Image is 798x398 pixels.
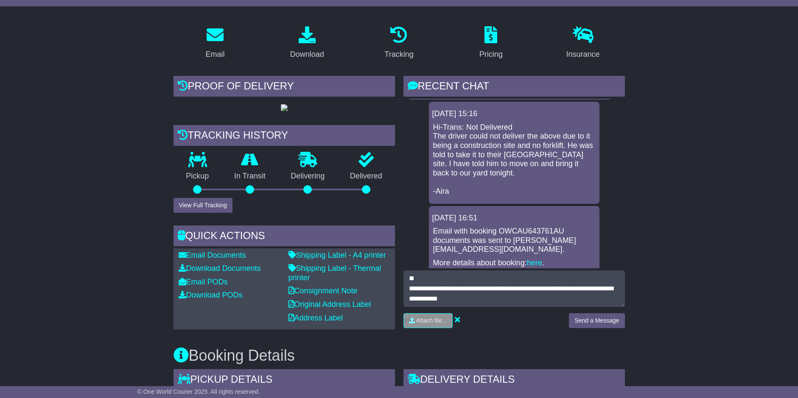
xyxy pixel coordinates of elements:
a: Consignment Note [288,287,358,295]
div: [DATE] 15:16 [432,109,596,119]
div: Tracking [384,49,413,60]
div: Download [290,49,324,60]
div: Insurance [566,49,600,60]
div: [DATE] 16:51 [432,214,596,223]
a: Address Label [288,314,343,322]
p: Delivered [337,172,395,181]
p: Delivering [278,172,338,181]
button: Send a Message [569,313,624,328]
p: In Transit [221,172,278,181]
div: Quick Actions [174,225,395,248]
button: View Full Tracking [174,198,232,213]
p: Pickup [174,172,222,181]
p: Email with booking OWCAU643761AU documents was sent to [PERSON_NAME][EMAIL_ADDRESS][DOMAIN_NAME]. [433,227,595,254]
span: © One World Courier 2025. All rights reserved. [137,388,260,395]
a: Email Documents [179,251,246,259]
div: Delivery Details [403,369,625,392]
a: Download PODs [179,291,243,299]
a: Download Documents [179,264,261,273]
div: Tracking history [174,125,395,148]
div: Proof of Delivery [174,76,395,99]
a: here [527,259,542,267]
div: Pickup Details [174,369,395,392]
a: Email PODs [179,278,228,286]
div: Email [205,49,224,60]
a: Email [200,23,230,63]
a: Insurance [561,23,605,63]
p: More details about booking: . [433,259,595,268]
p: Hi-Trans: Not Delivered The driver could not deliver the above due to it being a construction sit... [433,123,595,196]
div: Pricing [479,49,503,60]
h3: Booking Details [174,347,625,364]
img: GetPodImage [281,104,288,111]
a: Shipping Label - A4 printer [288,251,386,259]
a: Pricing [474,23,508,63]
div: RECENT CHAT [403,76,625,99]
a: Shipping Label - Thermal printer [288,264,381,282]
a: Original Address Label [288,300,371,309]
a: Tracking [379,23,419,63]
a: Download [285,23,330,63]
